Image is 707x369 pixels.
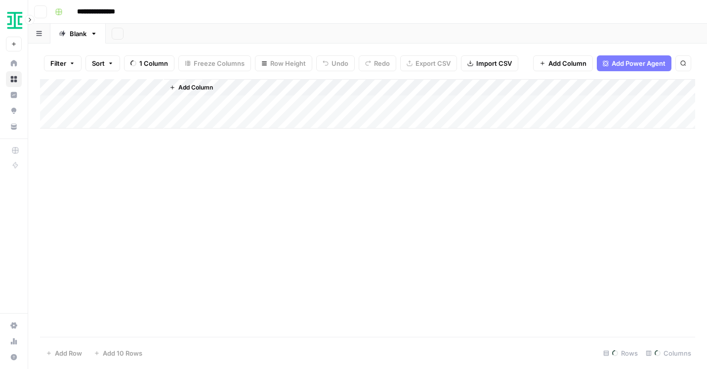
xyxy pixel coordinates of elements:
[6,8,22,33] button: Workspace: Ironclad
[40,345,88,361] button: Add Row
[461,55,518,71] button: Import CSV
[533,55,593,71] button: Add Column
[6,71,22,87] a: Browse
[6,119,22,135] a: Your Data
[70,29,86,39] div: Blank
[6,349,22,365] button: Help + Support
[50,58,66,68] span: Filter
[6,318,22,333] a: Settings
[88,345,148,361] button: Add 10 Rows
[548,58,586,68] span: Add Column
[416,58,451,68] span: Export CSV
[374,58,390,68] span: Redo
[194,58,245,68] span: Freeze Columns
[178,55,251,71] button: Freeze Columns
[6,103,22,119] a: Opportunities
[178,83,213,92] span: Add Column
[642,345,695,361] div: Columns
[6,87,22,103] a: Insights
[55,348,82,358] span: Add Row
[476,58,512,68] span: Import CSV
[6,333,22,349] a: Usage
[124,55,174,71] button: 1 Column
[44,55,82,71] button: Filter
[612,58,665,68] span: Add Power Agent
[270,58,306,68] span: Row Height
[103,348,142,358] span: Add 10 Rows
[359,55,396,71] button: Redo
[255,55,312,71] button: Row Height
[599,345,642,361] div: Rows
[85,55,120,71] button: Sort
[92,58,105,68] span: Sort
[316,55,355,71] button: Undo
[6,55,22,71] a: Home
[166,81,217,94] button: Add Column
[139,58,168,68] span: 1 Column
[6,11,24,29] img: Ironclad Logo
[400,55,457,71] button: Export CSV
[332,58,348,68] span: Undo
[50,24,106,44] a: Blank
[597,55,671,71] button: Add Power Agent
